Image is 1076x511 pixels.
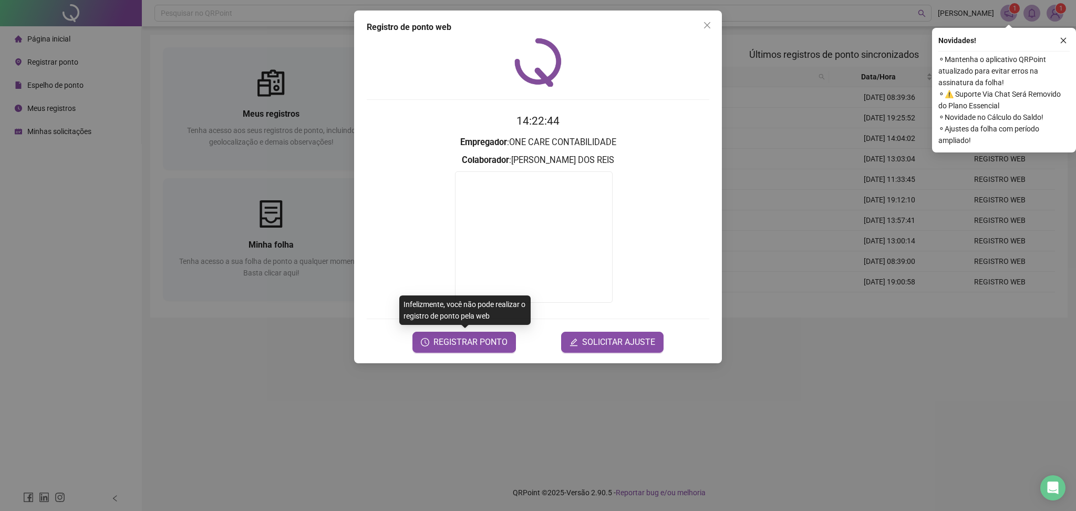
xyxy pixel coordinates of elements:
button: Close [699,17,716,34]
div: Open Intercom Messenger [1040,475,1065,500]
span: ⚬ Novidade no Cálculo do Saldo! [938,111,1070,123]
button: REGISTRAR PONTO [412,332,516,353]
span: ⚬ Ajustes da folha com período ampliado! [938,123,1070,146]
img: QRPoint [514,38,562,87]
strong: Empregador [460,137,507,147]
time: 14:22:44 [516,115,560,127]
button: editSOLICITAR AJUSTE [561,332,664,353]
h3: : [PERSON_NAME] DOS REIS [367,154,709,167]
span: clock-circle [421,338,429,346]
span: close [1060,37,1067,44]
div: Registro de ponto web [367,21,709,34]
div: Infelizmente, você não pode realizar o registro de ponto pela web [399,295,531,325]
h3: : ONE CARE CONTABILIDADE [367,136,709,149]
span: SOLICITAR AJUSTE [582,336,655,349]
span: ⚬ ⚠️ Suporte Via Chat Será Removido do Plano Essencial [938,88,1070,111]
span: ⚬ Mantenha o aplicativo QRPoint atualizado para evitar erros na assinatura da folha! [938,54,1070,88]
strong: Colaborador [462,155,509,165]
span: REGISTRAR PONTO [433,336,508,349]
span: Novidades ! [938,35,976,46]
span: edit [570,338,578,346]
span: close [703,21,711,29]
